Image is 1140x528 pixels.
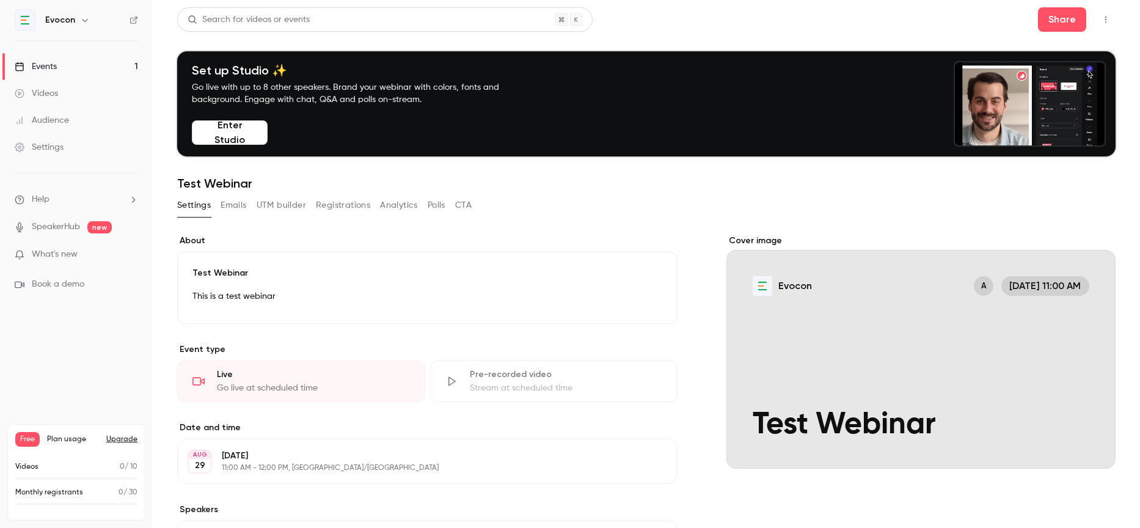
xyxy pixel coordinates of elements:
[15,432,40,447] span: Free
[221,196,246,215] button: Emails
[119,489,123,496] span: 0
[192,120,268,145] button: Enter Studio
[15,461,38,472] p: Videos
[222,450,613,462] p: [DATE]
[120,461,137,472] p: / 10
[45,14,75,26] h6: Evocon
[1038,7,1086,32] button: Share
[32,248,78,261] span: What's new
[177,196,211,215] button: Settings
[430,361,678,402] div: Pre-recorded videoStream at scheduled time
[32,278,84,291] span: Book a demo
[15,141,64,153] div: Settings
[119,487,137,498] p: / 30
[257,196,306,215] button: UTM builder
[32,193,49,206] span: Help
[123,249,138,260] iframe: Noticeable Trigger
[217,382,410,394] div: Go live at scheduled time
[120,463,125,471] span: 0
[177,422,678,434] label: Date and time
[195,460,205,472] p: 29
[87,221,112,233] span: new
[177,361,425,402] div: LiveGo live at scheduled time
[726,235,1116,469] section: Cover image
[217,369,410,381] div: Live
[316,196,370,215] button: Registrations
[192,63,528,78] h4: Set up Studio ✨
[177,504,678,516] label: Speakers
[192,289,662,304] p: This is a test webinar
[177,343,678,356] p: Event type
[726,235,1116,247] label: Cover image
[106,435,137,444] button: Upgrade
[188,13,310,26] div: Search for videos or events
[15,10,35,30] img: Evocon
[222,463,613,473] p: 11:00 AM - 12:00 PM, [GEOGRAPHIC_DATA]/[GEOGRAPHIC_DATA]
[15,114,69,127] div: Audience
[428,196,445,215] button: Polls
[15,193,138,206] li: help-dropdown-opener
[47,435,99,444] span: Plan usage
[380,196,418,215] button: Analytics
[470,382,663,394] div: Stream at scheduled time
[192,81,528,106] p: Go live with up to 8 other speakers. Brand your webinar with colors, fonts and background. Engage...
[470,369,663,381] div: Pre-recorded video
[177,176,1116,191] h1: Test Webinar
[455,196,472,215] button: CTA
[189,450,211,459] div: AUG
[192,267,662,279] p: Test Webinar
[15,61,57,73] div: Events
[15,487,83,498] p: Monthly registrants
[32,221,80,233] a: SpeakerHub
[15,87,58,100] div: Videos
[177,235,678,247] label: About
